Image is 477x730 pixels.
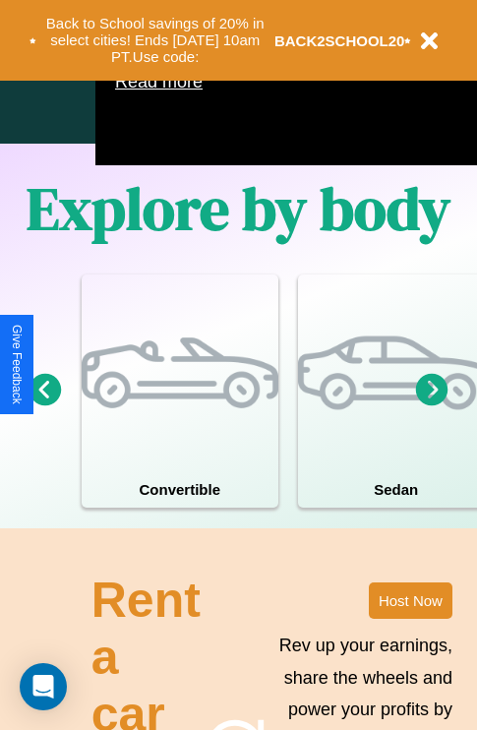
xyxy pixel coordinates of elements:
[10,325,24,404] div: Give Feedback
[82,471,278,508] h4: Convertible
[36,10,274,71] button: Back to School savings of 20% in select cities! Ends [DATE] 10am PT.Use code:
[20,663,67,710] div: Open Intercom Messenger
[369,582,452,619] button: Host Now
[274,32,405,49] b: BACK2SCHOOL20
[27,168,450,249] h1: Explore by body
